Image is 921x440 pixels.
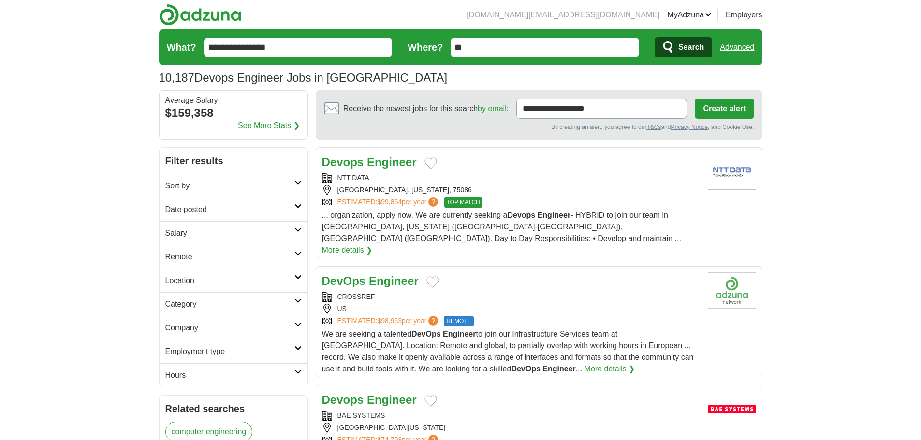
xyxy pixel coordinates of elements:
div: [GEOGRAPHIC_DATA][US_STATE] [322,423,700,433]
a: MyAdzuna [667,9,712,21]
strong: DevOps [411,330,440,338]
img: Adzuna logo [159,4,241,26]
h1: Devops Engineer Jobs in [GEOGRAPHIC_DATA] [159,71,448,84]
button: Create alert [695,99,754,119]
a: BAE SYSTEMS [337,412,385,419]
h2: Location [165,275,294,286]
span: TOP MATCH [444,197,482,208]
strong: Engineer [367,393,417,406]
strong: DevOps [322,274,366,287]
h2: Sort by [165,180,294,192]
a: NTT DATA [337,174,369,182]
h2: Company [165,322,294,334]
h2: Employment type [165,346,294,357]
a: Remote [160,245,307,269]
a: Category [160,292,307,316]
a: DevOps Engineer [322,274,419,287]
button: Add to favorite jobs [424,395,437,407]
strong: DevOps [511,365,540,373]
div: Average Salary [165,97,302,104]
a: See More Stats ❯ [238,120,300,131]
div: [GEOGRAPHIC_DATA], [US_STATE], 75086 [322,185,700,195]
strong: Engineer [367,156,417,169]
strong: Devops [507,211,535,219]
img: NTT DATA Corporation logo [708,154,756,190]
button: Add to favorite jobs [426,276,439,288]
span: ... organization, apply now. We are currently seeking a - HYBRID to join our team in [GEOGRAPHIC_... [322,211,681,242]
strong: Devops [322,156,364,169]
h2: Category [165,298,294,310]
a: Location [160,269,307,292]
span: ? [428,316,438,326]
a: Hours [160,363,307,387]
a: Advanced [720,38,754,57]
span: Receive the newest jobs for this search : [343,103,509,114]
a: Devops Engineer [322,393,417,406]
img: Company logo [708,272,756,309]
a: ESTIMATED:$99,864per year? [337,197,440,208]
label: Where? [408,40,443,55]
h2: Remote [165,251,294,263]
div: US [322,304,700,314]
button: Search [655,37,712,57]
span: REMOTE [444,316,473,326]
span: ? [428,197,438,207]
a: Devops Engineer [322,156,417,169]
a: Employment type [160,340,307,363]
strong: Devops [322,393,364,406]
a: Company [160,316,307,340]
h2: Date posted [165,204,294,215]
a: More details ❯ [585,363,635,375]
span: We are seeking a talented to join our Infrastructure Services team at [GEOGRAPHIC_DATA]. Location... [322,330,694,373]
div: By creating an alert, you agree to our and , and Cookie Use. [324,123,754,131]
a: Sort by [160,174,307,198]
button: Add to favorite jobs [424,157,437,169]
span: $98,963 [377,317,402,325]
a: Employers [726,9,762,21]
img: BAE Systems logo [708,391,756,427]
span: Search [678,38,704,57]
label: What? [167,40,196,55]
h2: Salary [165,227,294,239]
strong: Engineer [542,365,575,373]
span: 10,187 [159,69,194,86]
li: [DOMAIN_NAME][EMAIL_ADDRESS][DOMAIN_NAME] [467,9,659,21]
span: $99,864 [377,198,402,206]
a: Privacy Notice [671,124,708,130]
h2: Related searches [165,401,302,416]
div: CROSSREF [322,292,700,302]
h2: Hours [165,369,294,381]
h2: Filter results [160,148,307,174]
div: $159,358 [165,104,302,122]
strong: Engineer [369,274,419,287]
a: ESTIMATED:$98,963per year? [337,316,440,326]
a: Salary [160,221,307,245]
a: by email [478,104,507,113]
strong: Engineer [443,330,476,338]
strong: Engineer [538,211,570,219]
a: Date posted [160,198,307,221]
a: T&Cs [646,124,661,130]
a: More details ❯ [322,244,373,256]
